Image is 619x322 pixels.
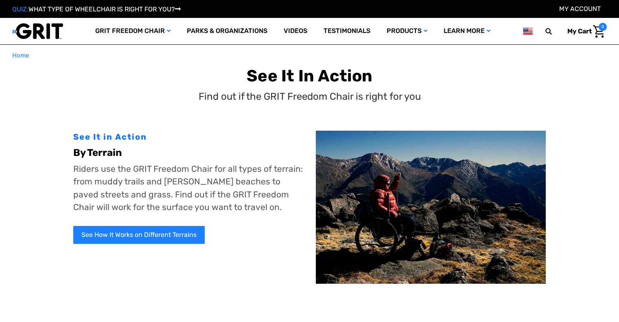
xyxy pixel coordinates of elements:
a: Cart with 0 items [561,23,607,40]
span: My Cart [567,27,592,35]
a: Products [378,18,435,44]
a: Home [12,51,29,60]
a: Parks & Organizations [179,18,276,44]
img: us.png [523,26,533,36]
a: Learn More [435,18,499,44]
b: See It In Action [247,66,372,85]
div: See It in Action [73,131,303,143]
span: QUIZ: [12,5,28,13]
span: Home [12,52,29,59]
a: Account [559,5,601,13]
p: Riders use the GRIT Freedom Chair for all types of terrain: from muddy trails and [PERSON_NAME] b... [73,162,303,214]
a: GRIT Freedom Chair [87,18,179,44]
a: Testimonials [315,18,378,44]
span: 0 [599,23,607,31]
input: Search [549,23,561,40]
nav: Breadcrumb [12,51,607,60]
a: Videos [276,18,315,44]
a: QUIZ:WHAT TYPE OF WHEELCHAIR IS RIGHT FOR YOU? [12,5,181,13]
img: GRIT All-Terrain Wheelchair and Mobility Equipment [12,23,63,39]
img: Melissa on rocky terrain using GRIT Freedom Chair hiking [316,131,546,284]
img: Cart [593,25,605,38]
a: See How It Works on Different Terrains [73,226,205,244]
p: Find out if the GRIT Freedom Chair is right for you [199,89,421,104]
b: By Terrain [73,147,122,158]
